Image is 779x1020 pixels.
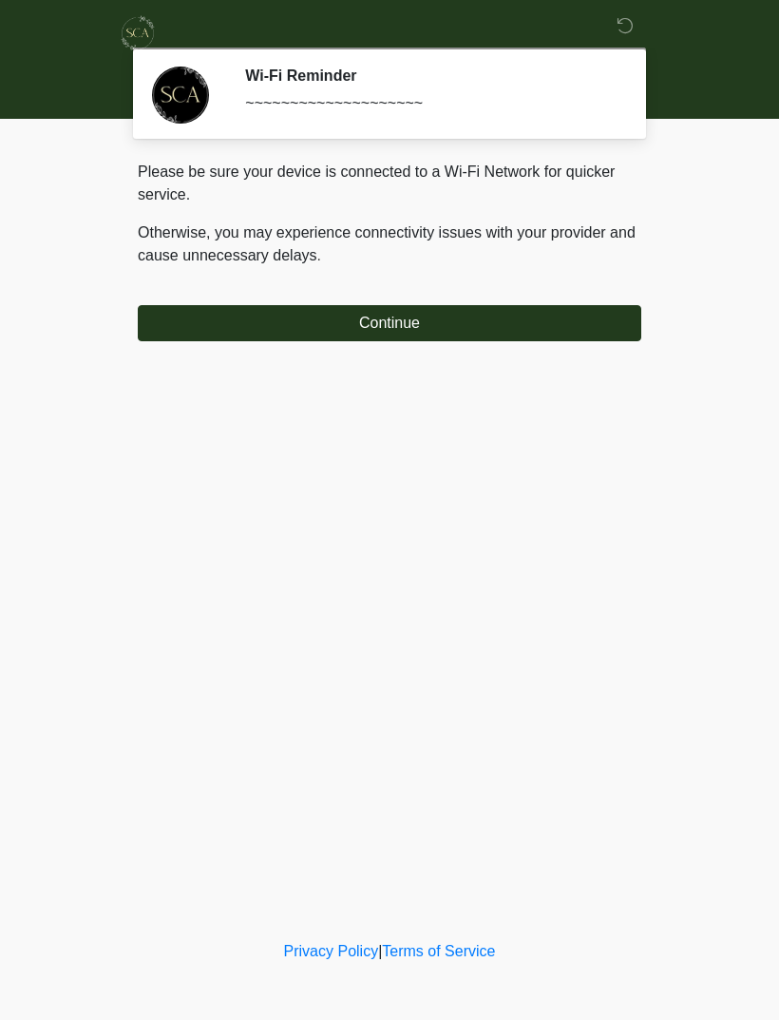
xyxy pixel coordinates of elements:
p: Please be sure your device is connected to a Wi-Fi Network for quicker service. [138,161,641,206]
h2: Wi-Fi Reminder [245,67,613,85]
div: ~~~~~~~~~~~~~~~~~~~~ [245,92,613,115]
span: . [317,247,321,263]
a: Privacy Policy [284,943,379,959]
a: Terms of Service [382,943,495,959]
a: | [378,943,382,959]
img: Skinchic Dallas Logo [119,14,157,52]
button: Continue [138,305,641,341]
p: Otherwise, you may experience connectivity issues with your provider and cause unnecessary delays [138,221,641,267]
img: Agent Avatar [152,67,209,124]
